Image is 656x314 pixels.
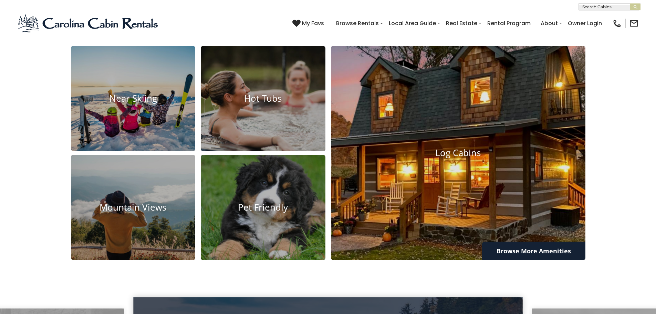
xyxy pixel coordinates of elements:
[564,17,605,29] a: Owner Login
[482,242,585,260] a: Browse More Amenities
[537,17,561,29] a: About
[201,202,325,213] h4: Pet Friendly
[201,46,325,151] a: Hot Tubs
[71,155,196,260] a: Mountain Views
[333,17,382,29] a: Browse Rentals
[612,19,622,28] img: phone-regular-black.png
[484,17,534,29] a: Rental Program
[302,19,324,28] span: My Favs
[331,148,585,158] h4: Log Cabins
[331,46,585,260] a: Log Cabins
[292,19,326,28] a: My Favs
[629,19,639,28] img: mail-regular-black.png
[71,93,196,104] h4: Near Skiing
[201,155,325,260] a: Pet Friendly
[17,13,160,34] img: Blue-2.png
[71,46,196,151] a: Near Skiing
[385,17,439,29] a: Local Area Guide
[71,202,196,213] h4: Mountain Views
[201,93,325,104] h4: Hot Tubs
[442,17,481,29] a: Real Estate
